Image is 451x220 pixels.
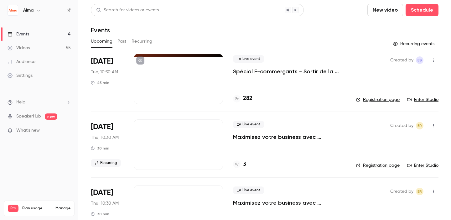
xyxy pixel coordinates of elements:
div: Audience [8,59,35,65]
div: 30 min [91,146,109,151]
span: Created by [390,122,413,129]
span: Eric ROMER [416,188,423,195]
span: Thu, 10:30 AM [91,200,119,207]
a: Manage [55,206,70,211]
div: 30 min [91,212,109,217]
li: help-dropdown-opener [8,99,71,106]
span: Thu, 10:30 AM [91,134,119,141]
span: Live event [233,186,264,194]
span: Evan SAIDI [416,56,423,64]
a: 3 [233,160,246,169]
h4: 282 [243,94,252,103]
div: 45 min [91,80,109,85]
div: Oct 2 Thu, 10:30 AM (Europe/Paris) [91,119,124,170]
button: New video [367,4,403,16]
span: ER [417,188,422,195]
span: Created by [390,56,413,64]
span: Eric ROMER [416,122,423,129]
img: Alma [8,5,18,15]
span: [DATE] [91,188,113,198]
iframe: Noticeable Trigger [63,128,71,134]
button: Upcoming [91,36,112,46]
span: ES [417,56,422,64]
a: Enter Studio [407,97,438,103]
div: Sep 30 Tue, 10:30 AM (Europe/Paris) [91,54,124,104]
a: Registration page [356,97,400,103]
span: Plan usage [22,206,52,211]
button: Schedule [406,4,438,16]
div: Videos [8,45,30,51]
h6: Alma [23,7,34,13]
h4: 3 [243,160,246,169]
button: Recurring events [390,39,438,49]
a: Spécial E-commerçants - Sortir de la guerre des prix et préserver ses marges pendant [DATE][DATE] [233,68,346,75]
span: Pro [8,205,18,212]
a: 282 [233,94,252,103]
span: Help [16,99,25,106]
a: Maximisez votre business avec [PERSON_NAME] : passez à la vitesse supérieure ! [233,133,346,141]
span: Created by [390,188,413,195]
span: Tue, 10:30 AM [91,69,118,75]
span: [DATE] [91,122,113,132]
span: [DATE] [91,56,113,66]
a: SpeakerHub [16,113,41,120]
span: Live event [233,121,264,128]
div: Settings [8,72,33,79]
div: Search for videos or events [96,7,159,13]
a: Maximisez votre business avec [PERSON_NAME] : passez à la vitesse supérieure ! [233,199,346,207]
a: Registration page [356,162,400,169]
span: Recurring [91,159,121,167]
button: Recurring [132,36,153,46]
button: Past [117,36,127,46]
span: Live event [233,55,264,63]
span: ER [417,122,422,129]
a: Enter Studio [407,162,438,169]
h1: Events [91,26,110,34]
span: new [45,113,57,120]
div: Events [8,31,29,37]
span: What's new [16,127,40,134]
